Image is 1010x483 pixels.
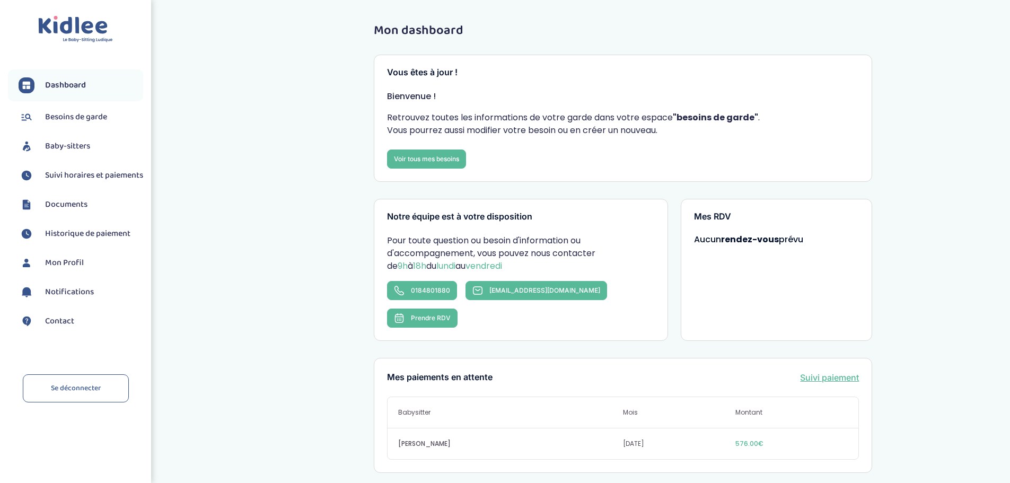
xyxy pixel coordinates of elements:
span: Dashboard [45,79,86,92]
img: dashboard.svg [19,77,34,93]
a: Suivi paiement [800,371,859,384]
img: contact.svg [19,313,34,329]
span: Besoins de garde [45,111,107,124]
h3: Mes paiements en attente [387,373,493,382]
span: Babysitter [398,408,623,417]
span: 576.00€ [735,439,848,449]
img: babysitters.svg [19,138,34,154]
h1: Mon dashboard [374,24,872,38]
span: Aucun prévu [694,233,803,245]
strong: rendez-vous [721,233,779,245]
strong: "besoins de garde" [673,111,758,124]
a: Mon Profil [19,255,143,271]
a: Se déconnecter [23,374,129,402]
span: 18h [413,260,426,272]
img: suivihoraire.svg [19,168,34,183]
img: suivihoraire.svg [19,226,34,242]
button: Prendre RDV [387,309,458,328]
a: Besoins de garde [19,109,143,125]
span: [PERSON_NAME] [398,439,623,449]
a: Notifications [19,284,143,300]
span: Suivi horaires et paiements [45,169,143,182]
img: documents.svg [19,197,34,213]
span: vendredi [466,260,502,272]
p: Retrouvez toutes les informations de votre garde dans votre espace . Vous pourrez aussi modifier ... [387,111,859,137]
a: Documents [19,197,143,213]
span: Mois [623,408,735,417]
span: Prendre RDV [411,314,451,322]
a: Dashboard [19,77,143,93]
span: Mon Profil [45,257,84,269]
span: Documents [45,198,87,211]
img: besoin.svg [19,109,34,125]
a: 0184801880 [387,281,457,300]
span: [DATE] [623,439,735,449]
a: Voir tous mes besoins [387,150,466,169]
a: Contact [19,313,143,329]
span: Historique de paiement [45,227,130,240]
span: Contact [45,315,74,328]
span: Notifications [45,286,94,298]
h3: Vous êtes à jour ! [387,68,859,77]
h3: Mes RDV [694,212,859,222]
span: [EMAIL_ADDRESS][DOMAIN_NAME] [489,286,600,294]
span: 9h [398,260,408,272]
a: [EMAIL_ADDRESS][DOMAIN_NAME] [466,281,607,300]
p: Pour toute question ou besoin d'information ou d'accompagnement, vous pouvez nous contacter de à ... [387,234,654,273]
span: Montant [735,408,848,417]
span: lundi [436,260,455,272]
span: 0184801880 [411,286,450,294]
a: Baby-sitters [19,138,143,154]
p: Bienvenue ! [387,90,859,103]
img: logo.svg [38,16,113,43]
h3: Notre équipe est à votre disposition [387,212,654,222]
img: notification.svg [19,284,34,300]
img: profil.svg [19,255,34,271]
a: Suivi horaires et paiements [19,168,143,183]
span: Baby-sitters [45,140,90,153]
a: Historique de paiement [19,226,143,242]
